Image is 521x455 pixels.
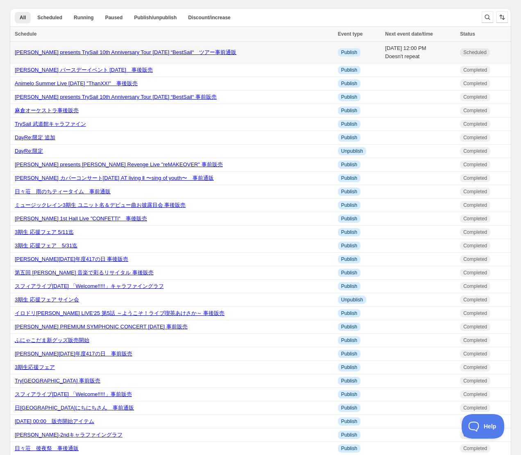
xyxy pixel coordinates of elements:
[463,107,487,114] span: Completed
[188,14,230,21] span: Discount/increase
[15,324,188,330] a: [PERSON_NAME] PREMIUM SYMPHONIC CONCERT [DATE] 事前販売
[15,148,43,154] a: DayRe:限定
[15,121,86,127] a: TrySail 武道館キャラファイン
[341,148,363,154] span: Unpublish
[341,188,357,195] span: Publish
[341,445,357,452] span: Publish
[341,67,357,73] span: Publish
[341,283,357,290] span: Publish
[15,107,79,113] a: 麻倉オーケストラ事後販売
[15,418,94,424] a: [DATE] 00:00 販売開始アイテム
[341,405,357,411] span: Publish
[341,432,357,438] span: Publish
[341,242,357,249] span: Publish
[341,337,357,344] span: Publish
[462,414,505,439] iframe: Toggle Customer Support
[15,80,138,86] a: Animelo Summer Live [DATE] "ThanXX!" 事後販売
[463,310,487,317] span: Completed
[341,215,357,222] span: Publish
[463,405,487,411] span: Completed
[15,269,154,276] a: 第五回 [PERSON_NAME] 音楽で彩るリサイタル 事後販売
[463,364,487,371] span: Completed
[15,175,214,181] a: [PERSON_NAME] カバーコンサート[DATE] AT living Ⅱ 〜sing of youth〜 事前通販
[341,121,357,127] span: Publish
[15,188,111,195] a: 日々荘 雨のちティータイム 事前通販
[463,297,487,303] span: Completed
[463,94,487,100] span: Completed
[15,161,223,168] a: [PERSON_NAME] presents [PERSON_NAME] Revenge Live "reMAKEOVER" 事前販売
[463,215,487,222] span: Completed
[341,94,357,100] span: Publish
[341,134,357,141] span: Publish
[15,256,128,262] a: [PERSON_NAME][DATE]年度417の日 事後販売
[341,351,357,357] span: Publish
[341,229,357,235] span: Publish
[341,297,363,303] span: Unpublish
[105,14,123,21] span: Paused
[341,378,357,384] span: Publish
[15,49,236,55] a: [PERSON_NAME] presents TrySail 10th Anniversary Tour [DATE] “BestSail“ ツアー事前通販
[463,283,487,290] span: Completed
[15,297,79,303] a: 3期生 応援フェア サイン会
[15,351,132,357] a: [PERSON_NAME][DATE]年度417の日 事前販売
[15,405,134,411] a: 日[GEOGRAPHIC_DATA]にちにちさん 事前通販
[463,148,487,154] span: Completed
[463,134,487,141] span: Completed
[463,351,487,357] span: Completed
[20,14,26,21] span: All
[15,134,55,140] a: DayRe:限定 追加
[15,31,36,37] span: Schedule
[341,324,357,330] span: Publish
[15,242,77,249] a: 3期生 応援フェア 5/31迄
[341,202,357,208] span: Publish
[134,14,177,21] span: Publish/unpublish
[385,31,433,37] span: Next event date/time
[15,378,100,384] a: Try[GEOGRAPHIC_DATA] 事前販売
[15,94,217,100] a: [PERSON_NAME] presents TrySail 10th Anniversary Tour [DATE] “BestSail“ 事前販売
[463,175,487,181] span: Completed
[341,256,357,263] span: Publish
[460,31,475,37] span: Status
[15,337,89,343] a: ふにゃこだま新グッズ販売開始
[338,31,363,37] span: Event type
[341,49,357,56] span: Publish
[463,49,487,56] span: Scheduled
[15,391,132,397] a: スフィアライブ[DATE] 「Welcome!!!!!」事前販売
[341,391,357,398] span: Publish
[463,229,487,235] span: Completed
[341,107,357,114] span: Publish
[383,42,458,63] td: [DATE] 12:00 PM Doesn't repeat
[341,364,357,371] span: Publish
[15,283,164,289] a: スフィアライブ[DATE] 「Welcome!!!!!」キャラファイングラフ
[463,242,487,249] span: Completed
[463,202,487,208] span: Completed
[15,202,186,208] a: ミュージックレイン3期生 ユニット名＆デビュー曲お披露目会 事後販売
[15,67,153,73] a: [PERSON_NAME] バースデーイベント [DATE] 事後販売
[341,175,357,181] span: Publish
[15,364,55,370] a: 3期生応援フェア
[463,80,487,87] span: Completed
[15,310,224,316] a: イロドリ[PERSON_NAME] LIVE‘25 第5話 ～ようこそ！ライブ喫茶あけさか～ 事後販売
[341,80,357,87] span: Publish
[482,11,493,23] button: Search and filter results
[74,14,94,21] span: Running
[463,445,487,452] span: Completed
[15,445,79,451] a: 日々荘 後夜祭 事後通販
[463,161,487,168] span: Completed
[15,432,122,438] a: [PERSON_NAME]-2ndキャラファイングラフ
[341,310,357,317] span: Publish
[37,14,62,21] span: Scheduled
[341,269,357,276] span: Publish
[15,215,147,222] a: [PERSON_NAME] 1st Hall Live "CONFETTi" 事後販売
[496,11,508,23] button: Sort the results
[341,418,357,425] span: Publish
[463,337,487,344] span: Completed
[463,256,487,263] span: Completed
[463,121,487,127] span: Completed
[15,229,74,235] a: 3期生 応援フェア 5/11迄
[463,378,487,384] span: Completed
[341,161,357,168] span: Publish
[463,391,487,398] span: Completed
[463,269,487,276] span: Completed
[463,188,487,195] span: Completed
